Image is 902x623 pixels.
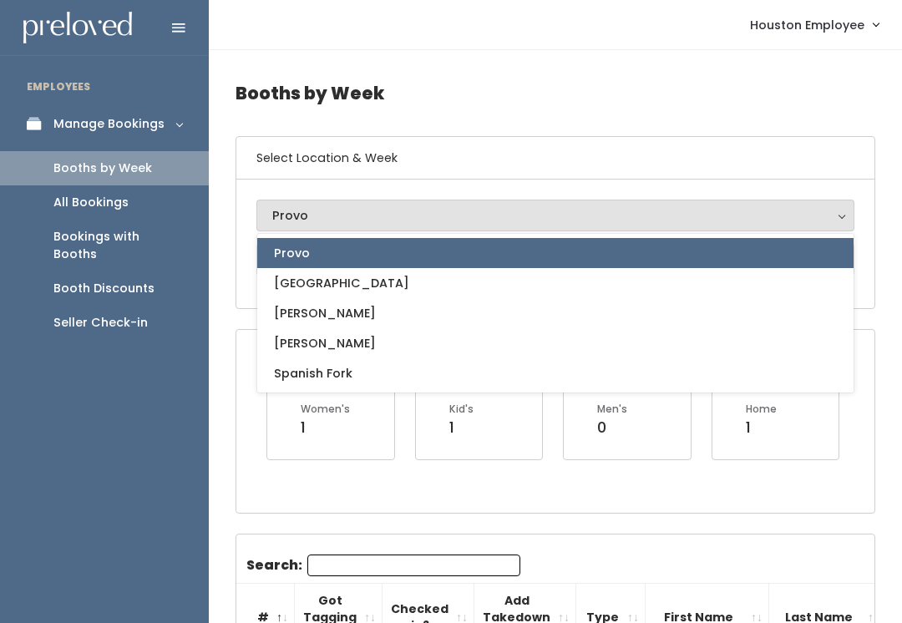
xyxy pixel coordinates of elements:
[246,555,520,576] label: Search:
[733,7,895,43] a: Houston Employee
[597,402,627,417] div: Men's
[746,402,777,417] div: Home
[274,364,352,382] span: Spanish Fork
[307,555,520,576] input: Search:
[750,16,864,34] span: Houston Employee
[236,137,874,180] h6: Select Location & Week
[274,334,376,352] span: [PERSON_NAME]
[53,314,148,332] div: Seller Check-in
[449,402,474,417] div: Kid's
[236,70,875,116] h4: Booths by Week
[274,244,310,262] span: Provo
[53,160,152,177] div: Booths by Week
[301,417,350,438] div: 1
[53,115,165,133] div: Manage Bookings
[53,280,155,297] div: Booth Discounts
[256,200,854,231] button: Provo
[53,194,129,211] div: All Bookings
[597,417,627,438] div: 0
[272,206,839,225] div: Provo
[23,12,132,44] img: preloved logo
[274,274,409,292] span: [GEOGRAPHIC_DATA]
[301,402,350,417] div: Women's
[449,417,474,438] div: 1
[746,417,777,438] div: 1
[53,228,182,263] div: Bookings with Booths
[274,304,376,322] span: [PERSON_NAME]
